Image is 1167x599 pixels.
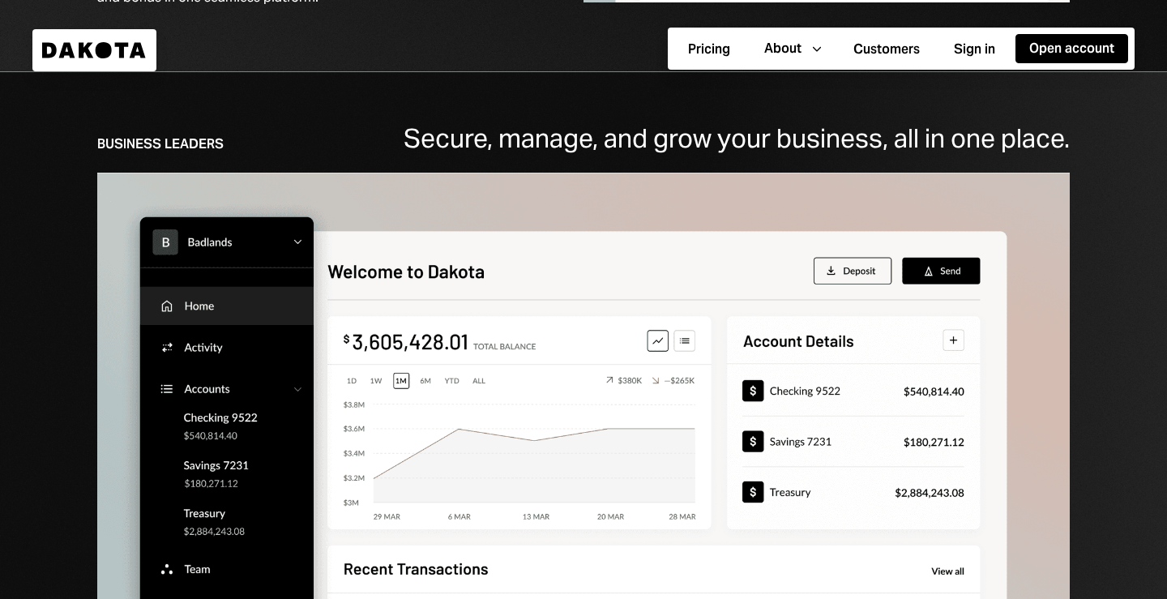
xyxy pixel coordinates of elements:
a: Pricing [674,33,744,65]
div: Business Leaders [97,135,224,153]
button: Pricing [674,35,744,64]
button: About [750,34,833,63]
button: Open account [1015,34,1128,63]
button: Customers [840,35,934,64]
div: Secure, manage, and grow your business, all in one place. [404,124,1070,152]
div: About [764,40,802,58]
a: Customers [840,33,934,65]
a: Sign in [940,33,1009,65]
button: Sign in [940,35,1009,64]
